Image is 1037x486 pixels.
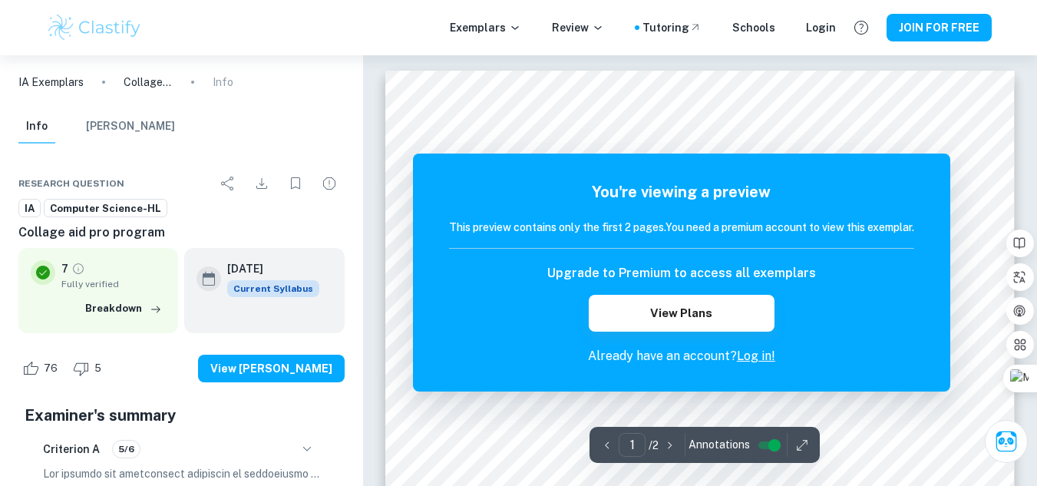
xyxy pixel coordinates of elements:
a: Computer Science-HL [44,199,167,218]
h5: You're viewing a preview [449,180,914,203]
p: Review [552,19,604,36]
p: Already have an account? [449,347,914,365]
a: Login [806,19,836,36]
span: Fully verified [61,277,166,291]
p: / 2 [649,437,659,454]
a: Grade fully verified [71,262,85,276]
span: Annotations [689,437,750,453]
span: IA [19,201,40,217]
span: 76 [35,361,66,376]
button: Breakdown [81,297,166,320]
h5: Examiner's summary [25,404,339,427]
div: Like [18,356,66,381]
button: Help and Feedback [848,15,874,41]
a: Log in! [737,349,775,363]
button: Info [18,110,55,144]
h6: [DATE] [227,260,307,277]
span: Current Syllabus [227,280,319,297]
a: IA Exemplars [18,74,84,91]
div: Download [246,168,277,199]
button: Ask Clai [985,420,1028,463]
p: 7 [61,260,68,277]
div: Dislike [69,356,110,381]
a: IA [18,199,41,218]
span: 5 [86,361,110,376]
div: Report issue [314,168,345,199]
p: Exemplars [450,19,521,36]
h6: Criterion A [43,441,100,458]
button: View Plans [589,295,774,332]
div: Bookmark [280,168,311,199]
div: Share [213,168,243,199]
a: Schools [732,19,775,36]
img: Clastify logo [46,12,144,43]
h6: This preview contains only the first 2 pages. You need a premium account to view this exemplar. [449,219,914,236]
a: Tutoring [642,19,702,36]
h6: Upgrade to Premium to access all exemplars [547,264,816,283]
div: This exemplar is based on the current syllabus. Feel free to refer to it for inspiration/ideas wh... [227,280,319,297]
span: Research question [18,177,124,190]
p: Info [213,74,233,91]
p: Collage aid pro program [124,74,173,91]
button: View [PERSON_NAME] [198,355,345,382]
span: 5/6 [113,442,140,456]
h6: Collage aid pro program [18,223,345,242]
button: [PERSON_NAME] [86,110,175,144]
p: Lor ipsumdo sit ametconsect adipiscin el seddoeiusmo temporin utl etdoloremagna, aliqua enim admi... [43,465,320,482]
span: Computer Science-HL [45,201,167,217]
button: JOIN FOR FREE [887,14,992,41]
